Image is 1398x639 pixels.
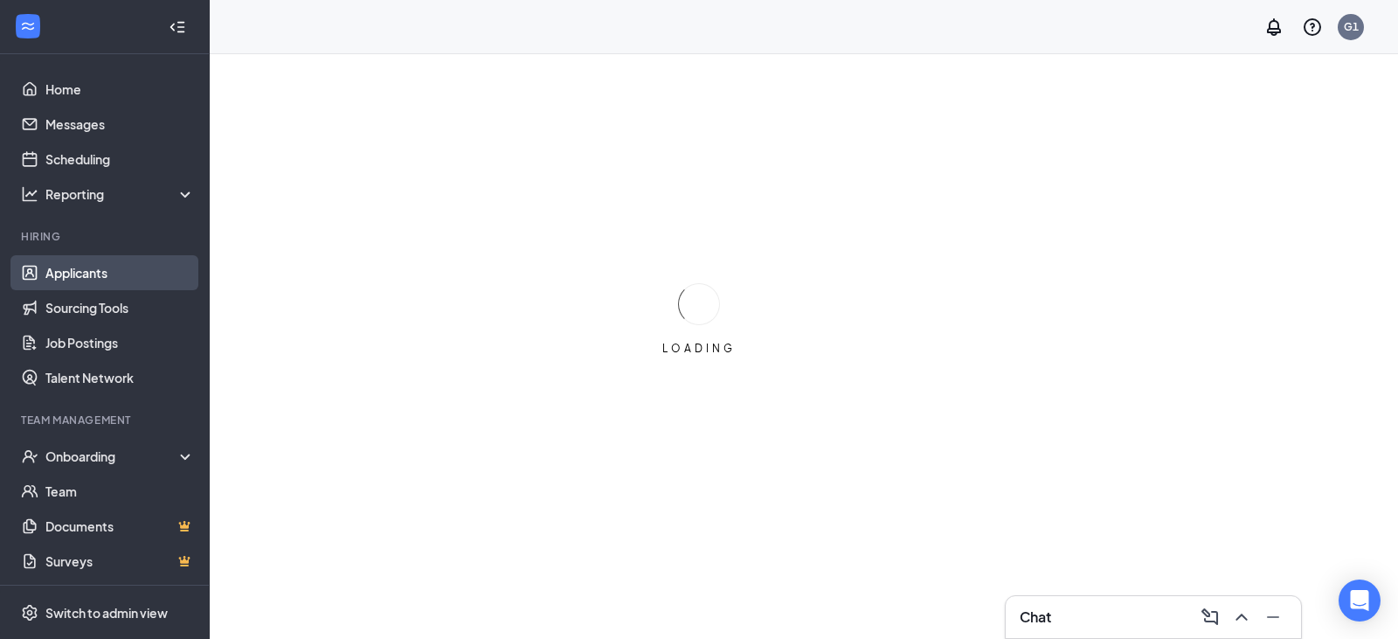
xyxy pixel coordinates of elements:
[21,229,191,244] div: Hiring
[1228,603,1256,631] button: ChevronUp
[1200,607,1221,628] svg: ComposeMessage
[45,509,195,544] a: DocumentsCrown
[1339,580,1381,622] div: Open Intercom Messenger
[655,341,743,356] div: LOADING
[1263,607,1284,628] svg: Minimize
[21,185,38,203] svg: Analysis
[1302,17,1323,38] svg: QuestionInfo
[19,17,37,35] svg: WorkstreamLogo
[45,544,195,579] a: SurveysCrown
[169,18,186,36] svg: Collapse
[1196,603,1224,631] button: ComposeMessage
[45,325,195,360] a: Job Postings
[45,255,195,290] a: Applicants
[45,604,168,622] div: Switch to admin view
[45,107,195,142] a: Messages
[45,360,195,395] a: Talent Network
[45,142,195,177] a: Scheduling
[1259,603,1287,631] button: Minimize
[1344,19,1359,34] div: G1
[45,474,195,509] a: Team
[21,448,38,465] svg: UserCheck
[45,72,195,107] a: Home
[1263,17,1284,38] svg: Notifications
[45,185,196,203] div: Reporting
[45,290,195,325] a: Sourcing Tools
[21,604,38,622] svg: Settings
[1020,608,1051,627] h3: Chat
[45,448,180,465] div: Onboarding
[1231,607,1252,628] svg: ChevronUp
[21,413,191,427] div: Team Management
